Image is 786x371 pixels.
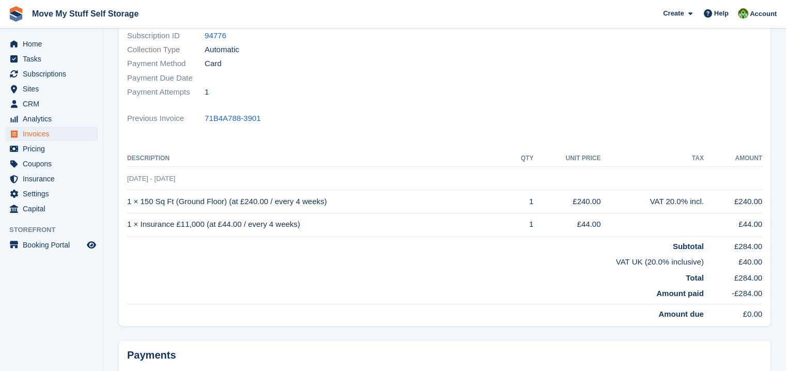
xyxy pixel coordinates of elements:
span: Previous Invoice [127,113,205,125]
span: Create [663,8,684,19]
td: £44.00 [704,213,762,236]
td: £240.00 [533,190,600,213]
span: Insurance [23,172,85,186]
span: 1 [205,86,209,98]
a: menu [5,238,98,252]
span: Sites [23,82,85,96]
strong: Total [686,273,704,282]
a: menu [5,67,98,81]
strong: Subtotal [673,242,704,251]
strong: Amount paid [656,289,704,298]
a: menu [5,37,98,51]
th: Tax [600,150,703,167]
span: Home [23,37,85,51]
span: Pricing [23,142,85,156]
a: menu [5,202,98,216]
span: Capital [23,202,85,216]
a: Move My Stuff Self Storage [28,5,143,22]
td: £284.00 [704,236,762,252]
a: menu [5,172,98,186]
a: 94776 [205,30,226,42]
span: CRM [23,97,85,111]
td: £40.00 [704,252,762,268]
span: Card [205,58,222,70]
div: VAT 20.0% incl. [600,196,703,208]
a: menu [5,127,98,141]
span: Storefront [9,225,103,235]
span: Tasks [23,52,85,66]
span: [DATE] - [DATE] [127,175,175,182]
a: menu [5,187,98,201]
a: menu [5,52,98,66]
span: Payment Due Date [127,72,205,84]
td: -£284.00 [704,284,762,304]
td: 1 × 150 Sq Ft (Ground Floor) (at £240.00 / every 4 weeks) [127,190,509,213]
span: Payment Method [127,58,205,70]
img: Joel Booth [738,8,748,19]
strong: Amount due [658,310,704,318]
img: stora-icon-8386f47178a22dfd0bd8f6a31ec36ba5ce8667c1dd55bd0f319d3a0aa187defe.svg [8,6,24,22]
td: £0.00 [704,304,762,320]
a: menu [5,97,98,111]
a: menu [5,157,98,171]
span: Coupons [23,157,85,171]
td: 1 [509,190,533,213]
span: Collection Type [127,44,205,56]
h2: Payments [127,349,762,362]
span: Account [750,9,777,19]
span: Settings [23,187,85,201]
span: Subscription ID [127,30,205,42]
a: Preview store [85,239,98,251]
td: VAT UK (20.0% inclusive) [127,252,704,268]
span: Help [714,8,729,19]
a: menu [5,112,98,126]
td: £284.00 [704,268,762,284]
td: £44.00 [533,213,600,236]
span: Analytics [23,112,85,126]
td: £240.00 [704,190,762,213]
span: Invoices [23,127,85,141]
span: Subscriptions [23,67,85,81]
th: Unit Price [533,150,600,167]
a: 71B4A788-3901 [205,113,260,125]
span: Payment Attempts [127,86,205,98]
span: Automatic [205,44,239,56]
span: Booking Portal [23,238,85,252]
th: Amount [704,150,762,167]
th: QTY [509,150,533,167]
td: 1 [509,213,533,236]
a: menu [5,82,98,96]
th: Description [127,150,509,167]
a: menu [5,142,98,156]
td: 1 × Insurance £11,000 (at £44.00 / every 4 weeks) [127,213,509,236]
